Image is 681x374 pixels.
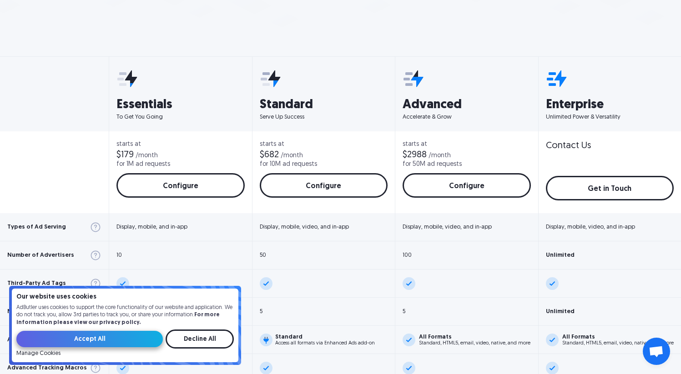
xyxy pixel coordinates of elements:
p: AdButler uses cookies to support the core functionality of our website and application. We do not... [16,304,234,327]
div: /month [136,153,158,159]
a: Configure [116,173,245,198]
div: 5 [403,309,405,314]
p: Serve Up Success [260,113,388,121]
div: $2988 [403,150,427,160]
p: Unlimited Power & Versatility [546,113,674,121]
div: starts at [116,141,245,148]
div: Standard, HTML5, email, video, native, and more [419,341,530,346]
div: 50 [260,252,266,258]
h3: Standard [260,99,388,111]
div: Open chat [643,338,670,365]
div: Contact Us [546,141,591,150]
h3: Enterprise [546,99,674,111]
div: Display, mobile, and in-app [116,224,187,230]
div: 100 [403,252,412,258]
div: for 1M ad requests [116,161,170,168]
div: Display, mobile, video, and in-app [260,224,349,230]
div: Types of Ad Serving [7,224,66,230]
input: Decline All [166,329,234,349]
div: All Formats [562,334,674,340]
div: Number of Advertisers [7,252,74,258]
h3: Advanced [403,99,531,111]
div: starts at [260,141,388,148]
div: All Formats [419,334,530,340]
p: Accelerate & Grow [403,113,531,121]
div: starts at [403,141,531,148]
div: 10 [116,252,122,258]
a: Manage Cookies [16,350,61,357]
div: Standard, HTML5, email, video, native, and more [562,341,674,346]
a: Configure [403,173,531,198]
form: Email Form [16,329,234,357]
div: Display, mobile, video, and in-app [403,224,492,230]
div: for 10M ad requests [260,161,317,168]
div: Third-Party Ad Tags [7,280,66,286]
div: Unlimited [546,252,575,258]
div: $682 [260,150,279,160]
div: /month [429,153,451,159]
div: Access all formats via Enhanced Ads add-on [275,341,375,346]
a: Configure [260,173,388,198]
div: /month [281,153,303,159]
a: Get in Touch [546,176,674,200]
div: for 50M ad requests [403,161,462,168]
h4: Our website uses cookies [16,294,234,300]
div: 5 [260,309,262,314]
p: To Get You Going [116,113,245,121]
h3: Essentials [116,99,245,111]
div: Standard [275,334,375,340]
div: Display, mobile, video, and in-app [546,224,635,230]
div: $179 [116,150,134,160]
input: Accept All [16,331,163,347]
div: Unlimited [546,309,575,314]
